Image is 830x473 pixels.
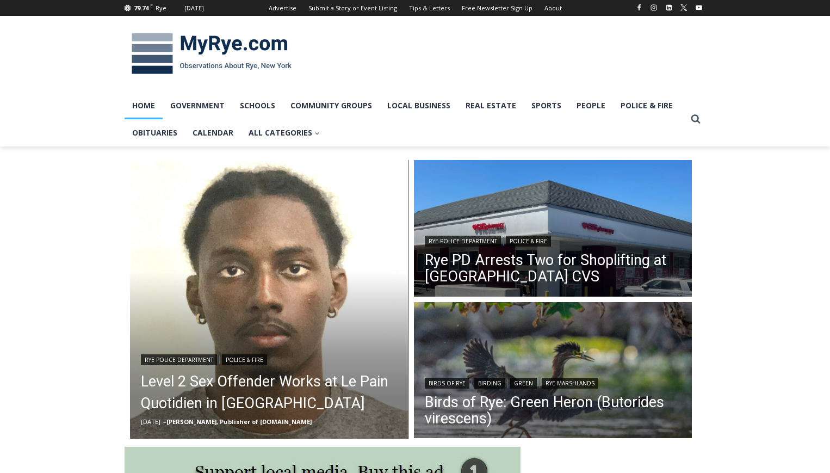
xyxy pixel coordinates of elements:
a: Rye Marshlands [542,378,598,389]
a: Real Estate [458,92,524,119]
a: Calendar [185,119,241,146]
a: Instagram [647,1,660,14]
a: Home [125,92,163,119]
span: 79.74 [134,4,148,12]
div: | [425,234,682,247]
a: Schools [232,92,283,119]
a: Obituaries [125,119,185,146]
a: Birds of Rye: Green Heron (Butorides virescens) [425,394,682,427]
span: F [150,2,153,8]
a: Birds of Rye [425,378,469,389]
img: (PHOTO: Rye PD advised the community on Thursday, November 14, 2024 of a Level 2 Sex Offender, 29... [130,160,408,439]
span: All Categories [249,127,320,139]
a: Birding [474,378,505,389]
a: People [569,92,613,119]
a: Community Groups [283,92,380,119]
div: [DATE] [184,3,204,13]
a: Rye Police Department [141,354,217,365]
a: Police & Fire [222,354,267,365]
a: Police & Fire [506,236,551,247]
a: Rye Police Department [425,236,501,247]
a: X [677,1,690,14]
div: | [141,352,398,365]
time: [DATE] [141,417,160,426]
a: Sports [524,92,569,119]
a: Facebook [633,1,646,14]
span: – [163,417,166,426]
img: MyRye.com [125,26,299,82]
a: Police & Fire [613,92,680,119]
a: Rye PD Arrests Two for Shoplifting at [GEOGRAPHIC_DATA] CVS [425,252,682,285]
nav: Primary Navigation [125,92,686,147]
img: (PHOTO: Green Heron (Butorides virescens) at the Marshlands Conservancy in Rye, New York. Credit:... [414,302,692,441]
button: View Search Form [686,109,705,129]
a: Read More Rye PD Arrests Two for Shoplifting at Boston Post Road CVS [414,160,692,299]
a: Read More Birds of Rye: Green Heron (Butorides virescens) [414,302,692,441]
a: Local Business [380,92,458,119]
img: CVS edited MC Purchase St Downtown Rye #0002 2021-05-17 CVS Pharmacy Angle 2 IMG_0641 [414,160,692,299]
a: Green [510,378,537,389]
a: Read More Level 2 Sex Offender Works at Le Pain Quotidien in Rye [130,160,408,439]
div: | | | [425,376,682,389]
a: All Categories [241,119,327,146]
a: Level 2 Sex Offender Works at Le Pain Quotidien in [GEOGRAPHIC_DATA] [141,371,398,414]
a: Linkedin [662,1,676,14]
a: Government [163,92,232,119]
a: [PERSON_NAME], Publisher of [DOMAIN_NAME] [166,417,312,426]
a: YouTube [692,1,705,14]
div: Rye [156,3,166,13]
